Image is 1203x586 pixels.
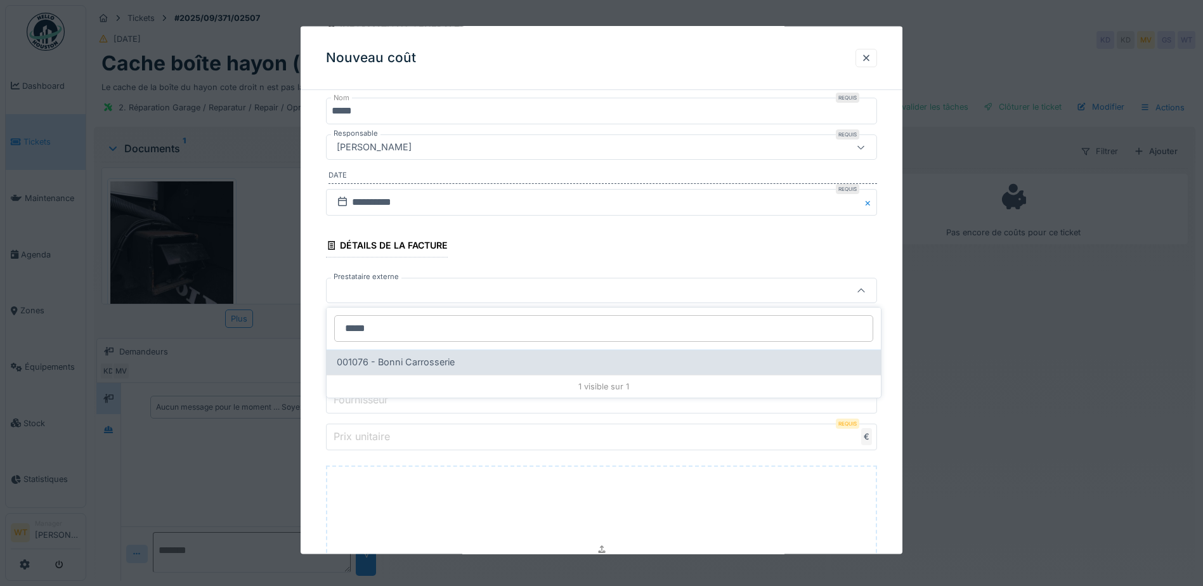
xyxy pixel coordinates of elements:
div: € [861,428,872,445]
label: Prestataire externe [331,271,401,282]
div: 1 visible sur 1 [327,375,881,398]
button: Close [863,189,877,216]
label: Fournisseur [331,392,391,407]
div: Requis [836,129,859,140]
div: [PERSON_NAME] [332,140,417,154]
div: Requis [836,93,859,103]
label: Date [328,170,877,184]
div: Requis [836,419,859,429]
span: 001076 - Bonni Carrosserie [337,355,455,369]
div: Détails de la facture [326,236,448,257]
label: Prix unitaire [331,429,393,444]
p: Déposez directement des fichiers ici, ou cliquez pour sélectionner des fichiers [450,554,753,566]
label: Nom [331,93,352,103]
h3: Nouveau coût [326,50,416,66]
div: Requis [836,184,859,194]
label: Responsable [331,128,380,139]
